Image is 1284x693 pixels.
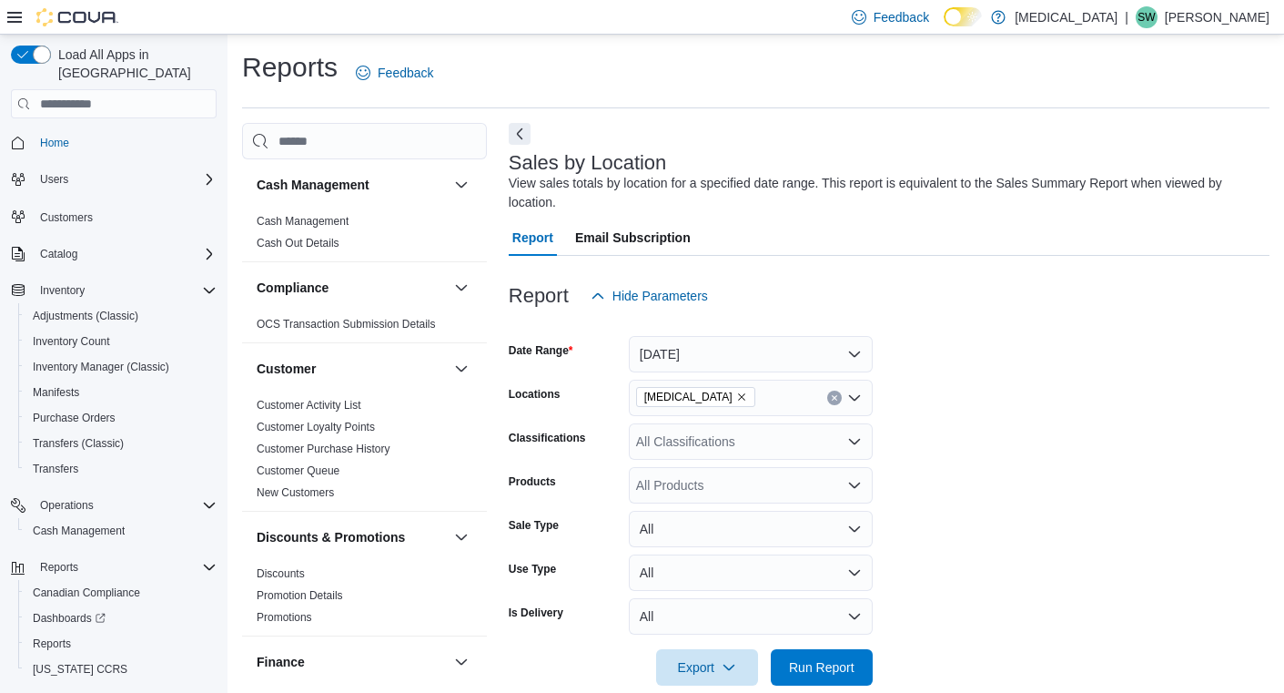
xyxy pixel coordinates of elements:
[847,434,862,449] button: Open list of options
[25,382,86,403] a: Manifests
[509,518,559,533] label: Sale Type
[242,394,487,511] div: Customer
[40,136,69,150] span: Home
[257,318,436,331] a: OCS Transaction Submission Details
[33,360,169,374] span: Inventory Manager (Classic)
[450,174,472,196] button: Cash Management
[1125,6,1128,28] p: |
[257,279,329,297] h3: Compliance
[257,566,305,581] span: Discounts
[25,356,217,378] span: Inventory Manager (Classic)
[257,176,369,194] h3: Cash Management
[33,207,100,229] a: Customers
[1136,6,1158,28] div: Sonny Wong
[33,586,140,600] span: Canadian Compliance
[25,305,146,327] a: Adjustments (Classic)
[509,123,531,145] button: Next
[25,382,217,403] span: Manifests
[33,524,125,538] span: Cash Management
[644,388,733,406] span: [MEDICAL_DATA]
[33,243,217,265] span: Catalog
[18,354,224,380] button: Inventory Manager (Classic)
[242,563,487,636] div: Discounts & Promotions
[4,493,224,518] button: Operations
[33,168,76,190] button: Users
[257,214,349,229] span: Cash Management
[257,611,312,624] a: Promotions
[257,236,339,250] span: Cash Out Details
[450,358,472,380] button: Customer
[242,49,338,86] h1: Reports
[509,474,556,489] label: Products
[667,649,747,686] span: Export
[509,174,1260,212] div: View sales totals by location for a specified date range. This report is equivalent to the Sales ...
[25,331,117,352] a: Inventory Count
[18,405,224,431] button: Purchase Orders
[18,606,224,631] a: Dashboards
[33,334,110,349] span: Inventory Count
[1015,6,1117,28] p: [MEDICAL_DATA]
[771,649,873,686] button: Run Report
[40,247,77,261] span: Catalog
[509,285,569,307] h3: Report
[33,556,86,578] button: Reports
[33,436,124,451] span: Transfers (Classic)
[629,598,873,635] button: All
[40,560,78,575] span: Reports
[612,287,708,305] span: Hide Parameters
[40,210,93,225] span: Customers
[509,152,667,174] h3: Sales by Location
[257,485,334,500] span: New Customers
[944,7,982,26] input: Dark Mode
[509,387,561,402] label: Locations
[257,399,361,412] a: Customer Activity List
[4,203,224,229] button: Customers
[257,464,339,477] a: Customer Queue
[257,464,339,478] span: Customer Queue
[450,526,472,548] button: Discounts & Promotions
[25,433,131,454] a: Transfers (Classic)
[33,131,217,154] span: Home
[18,329,224,354] button: Inventory Count
[25,407,217,429] span: Purchase Orders
[257,528,405,546] h3: Discounts & Promotions
[25,433,217,454] span: Transfers (Classic)
[36,8,118,26] img: Cova
[18,456,224,482] button: Transfers
[33,205,217,228] span: Customers
[33,309,138,323] span: Adjustments (Classic)
[257,176,447,194] button: Cash Management
[656,649,758,686] button: Export
[25,582,147,604] a: Canadian Compliance
[257,610,312,625] span: Promotions
[450,651,472,673] button: Finance
[827,391,842,405] button: Clear input
[25,658,135,680] a: [US_STATE] CCRS
[25,633,78,655] a: Reports
[257,442,390,456] span: Customer Purchase History
[257,443,390,455] a: Customer Purchase History
[629,555,873,591] button: All
[4,129,224,156] button: Home
[33,280,92,301] button: Inventory
[509,562,556,576] label: Use Type
[18,380,224,405] button: Manifests
[25,305,217,327] span: Adjustments (Classic)
[509,606,563,620] label: Is Delivery
[33,662,127,677] span: [US_STATE] CCRS
[33,494,217,516] span: Operations
[18,303,224,329] button: Adjustments (Classic)
[257,421,375,433] a: Customer Loyalty Points
[1165,6,1269,28] p: [PERSON_NAME]
[25,520,217,542] span: Cash Management
[257,653,305,671] h3: Finance
[33,611,106,626] span: Dashboards
[1137,6,1155,28] span: SW
[629,511,873,547] button: All
[40,283,85,298] span: Inventory
[257,588,343,603] span: Promotion Details
[257,360,316,378] h3: Customer
[33,462,78,476] span: Transfers
[18,580,224,606] button: Canadian Compliance
[40,172,68,187] span: Users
